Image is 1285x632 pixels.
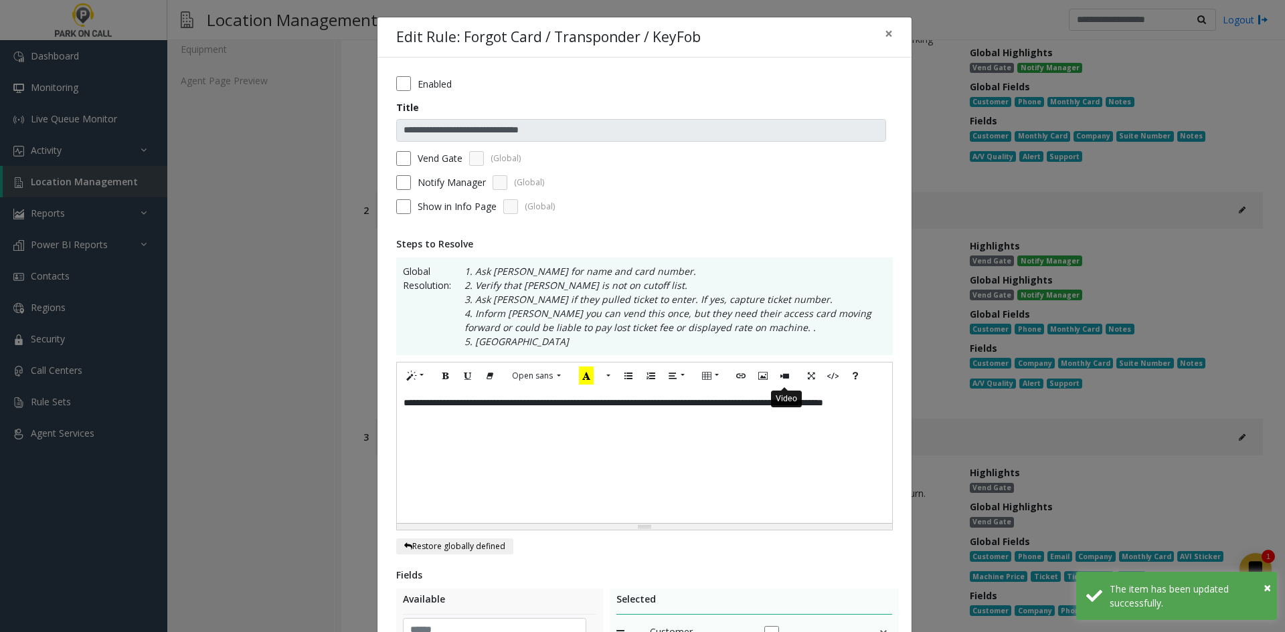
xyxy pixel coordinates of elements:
label: Enabled [418,77,452,91]
button: Close [875,17,902,50]
span: × [885,24,893,43]
button: Underline (CTRL+U) [456,366,479,387]
button: More Color [600,366,614,387]
button: Link (CTRL+K) [730,366,752,387]
div: Fields [396,568,893,582]
button: Paragraph [661,366,692,387]
div: Resize [397,524,892,530]
button: Help [844,366,867,387]
p: 1. Ask [PERSON_NAME] for name and card number. 2. Verify that [PERSON_NAME] is not on cutoff list... [451,264,886,348]
span: (Global) [514,177,544,189]
div: Video [771,390,802,407]
button: Picture [752,366,774,387]
label: Notify Manager [418,175,486,189]
button: Video [774,366,796,387]
button: Table [695,366,726,387]
button: Close [1264,578,1271,598]
button: Bold (CTRL+B) [434,366,457,387]
span: (Global) [491,152,521,165]
button: Restore globally defined [396,538,513,554]
span: Open sans [512,370,553,381]
button: Font Family [505,366,568,386]
div: Steps to Resolve [396,237,893,251]
div: Selected [616,592,893,615]
div: Available [403,592,596,615]
h4: Edit Rule: Forgot Card / Transponder / KeyFob [396,27,701,48]
label: Vend Gate [418,151,462,165]
span: (Global) [525,201,555,213]
span: × [1264,578,1271,597]
span: Global Resolution: [403,264,451,348]
button: Style [400,366,431,387]
label: Title [396,100,419,114]
button: Full Screen [800,366,823,387]
button: Code View [822,366,845,387]
button: Ordered list (CTRL+SHIFT+NUM8) [639,366,662,387]
button: Remove Font Style (CTRL+\) [479,366,501,387]
button: Recent Color [572,366,601,387]
span: Show in Info Page [418,199,497,213]
div: The item has been updated successfully. [1110,582,1267,610]
button: Unordered list (CTRL+SHIFT+NUM7) [617,366,640,387]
